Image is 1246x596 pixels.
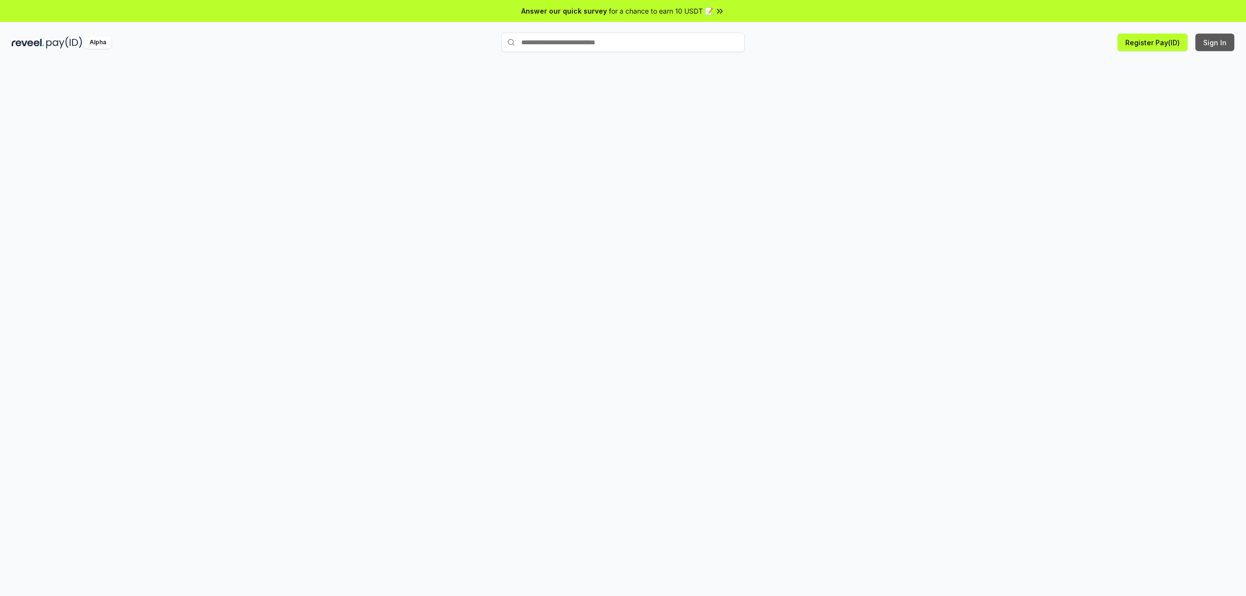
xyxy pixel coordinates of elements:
img: reveel_dark [12,36,44,49]
button: Sign In [1195,34,1234,51]
div: Alpha [84,36,111,49]
img: pay_id [46,36,82,49]
span: for a chance to earn 10 USDT 📝 [609,6,713,16]
span: Answer our quick survey [521,6,607,16]
button: Register Pay(ID) [1118,34,1188,51]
